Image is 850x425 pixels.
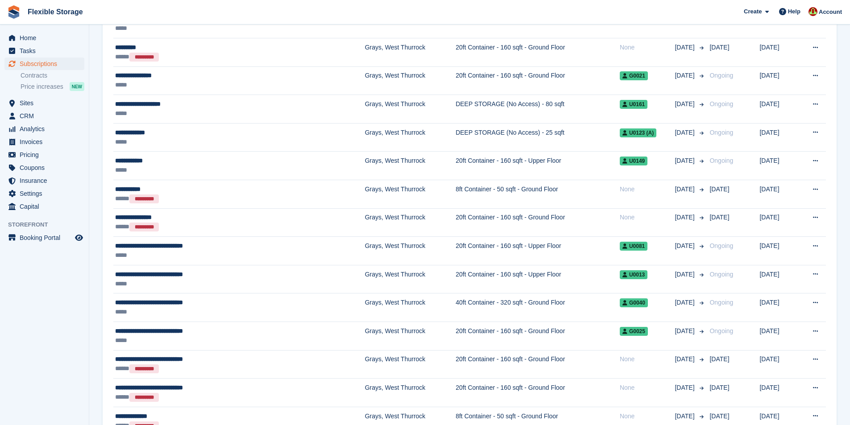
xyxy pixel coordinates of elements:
span: [DATE] [675,412,696,421]
span: [DATE] [675,270,696,279]
div: None [620,412,675,421]
span: U0149 [620,157,647,165]
a: menu [4,200,84,213]
td: Grays, West Thurrock [365,152,456,180]
div: None [620,185,675,194]
td: [DATE] [759,180,798,209]
span: Subscriptions [20,58,73,70]
td: [DATE] [759,322,798,351]
span: U0013 [620,270,647,279]
span: Ongoing [709,72,733,79]
td: 20ft Container - 160 sqft - Upper Floor [456,237,620,265]
span: [DATE] [709,413,729,420]
span: Storefront [8,220,89,229]
span: [DATE] [675,355,696,364]
span: [DATE] [675,43,696,52]
td: 20ft Container - 160 sqft - Ground Floor [456,208,620,237]
td: Grays, West Thurrock [365,293,456,322]
span: Settings [20,187,73,200]
span: Sites [20,97,73,109]
a: Preview store [74,232,84,243]
td: [DATE] [759,38,798,67]
span: U0161 [620,100,647,109]
span: [DATE] [709,44,729,51]
span: Ongoing [709,299,733,306]
span: Help [788,7,800,16]
a: menu [4,45,84,57]
a: Price increases NEW [21,82,84,91]
td: [DATE] [759,208,798,237]
td: [DATE] [759,152,798,180]
td: Grays, West Thurrock [365,350,456,379]
span: U0123 (a) [620,128,656,137]
div: None [620,355,675,364]
span: Pricing [20,149,73,161]
a: Flexible Storage [24,4,87,19]
a: menu [4,174,84,187]
span: Capital [20,200,73,213]
td: [DATE] [759,123,798,152]
span: Coupons [20,161,73,174]
span: [DATE] [709,384,729,391]
span: [DATE] [675,326,696,336]
a: menu [4,32,84,44]
a: menu [4,149,84,161]
td: 20ft Container - 160 sqft - Ground Floor [456,66,620,95]
td: 8ft Container - 50 sqft - Ground Floor [456,180,620,209]
span: [DATE] [675,156,696,165]
td: [DATE] [759,293,798,322]
span: U0081 [620,242,647,251]
span: G0025 [620,327,648,336]
div: NEW [70,82,84,91]
div: None [620,43,675,52]
span: Tasks [20,45,73,57]
img: stora-icon-8386f47178a22dfd0bd8f6a31ec36ba5ce8667c1dd55bd0f319d3a0aa187defe.svg [7,5,21,19]
a: menu [4,123,84,135]
span: [DATE] [675,383,696,392]
div: None [620,383,675,392]
span: Create [744,7,762,16]
img: David Jones [809,7,817,16]
a: menu [4,161,84,174]
td: Grays, West Thurrock [365,123,456,152]
td: 40ft Container - 320 sqft - Ground Floor [456,293,620,322]
span: Ongoing [709,129,733,136]
span: Invoices [20,136,73,148]
td: Grays, West Thurrock [365,237,456,265]
span: Insurance [20,174,73,187]
td: 20ft Container - 160 sqft - Ground Floor [456,379,620,407]
td: [DATE] [759,265,798,293]
td: Grays, West Thurrock [365,265,456,293]
td: 20ft Container - 160 sqft - Upper Floor [456,152,620,180]
a: menu [4,58,84,70]
td: DEEP STORAGE (No Access) - 80 sqft [456,95,620,124]
td: Grays, West Thurrock [365,208,456,237]
span: [DATE] [709,186,729,193]
a: menu [4,110,84,122]
a: menu [4,136,84,148]
span: [DATE] [709,355,729,363]
td: 20ft Container - 160 sqft - Ground Floor [456,322,620,351]
span: [DATE] [675,185,696,194]
div: None [620,213,675,222]
td: Grays, West Thurrock [365,38,456,67]
span: Ongoing [709,242,733,249]
td: [DATE] [759,350,798,379]
td: 20ft Container - 160 sqft - Ground Floor [456,38,620,67]
td: [DATE] [759,66,798,95]
a: menu [4,97,84,109]
td: [DATE] [759,95,798,124]
span: [DATE] [675,213,696,222]
td: DEEP STORAGE (No Access) - 25 sqft [456,123,620,152]
span: [DATE] [709,214,729,221]
span: Ongoing [709,271,733,278]
span: Analytics [20,123,73,135]
span: Ongoing [709,157,733,164]
a: menu [4,231,84,244]
a: menu [4,187,84,200]
span: [DATE] [675,128,696,137]
span: [DATE] [675,99,696,109]
td: [DATE] [759,237,798,265]
span: [DATE] [675,71,696,80]
td: Grays, West Thurrock [365,379,456,407]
